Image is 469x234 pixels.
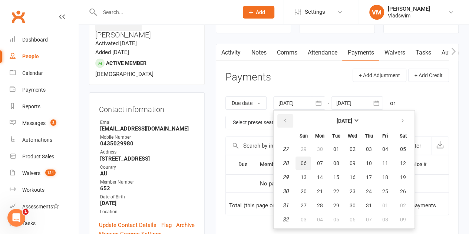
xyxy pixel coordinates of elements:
span: 25 [382,188,388,194]
div: Email [100,119,195,126]
button: 24 [361,185,376,198]
span: 14 [317,174,323,180]
a: Product Sales [10,148,78,165]
button: 14 [312,171,327,184]
span: 28 [317,202,323,208]
button: 13 [295,171,311,184]
span: 16 [349,174,355,180]
a: Notes [246,44,271,61]
button: 09 [393,213,412,226]
iframe: Intercom live chat [7,209,25,227]
strong: [DATE] [100,200,195,207]
h3: Payments [225,72,271,83]
span: 05 [400,146,406,152]
button: 28 [312,199,327,212]
a: Assessments [10,198,78,215]
button: 05 [393,142,412,156]
button: + Add Adjustment [353,69,406,82]
span: 19 [400,174,406,180]
th: Due [235,155,257,174]
button: 03 [295,213,311,226]
div: Automations [22,137,52,143]
a: Workouts [10,182,78,198]
a: Dashboard [10,32,78,48]
div: Mobile Number [100,134,195,141]
span: 13 [300,174,306,180]
span: [DEMOGRAPHIC_DATA] [95,71,153,78]
button: 15 [328,171,344,184]
a: Payments [342,44,379,61]
small: Wednesday [348,133,357,139]
button: 10 [361,156,376,170]
span: 21 [317,188,323,194]
em: 27 [283,146,288,152]
a: Waivers [379,44,410,61]
time: Activated [DATE] [95,40,137,47]
button: + Add Credit [408,69,449,82]
span: 02 [349,146,355,152]
span: 11 [382,160,388,166]
span: 01 [333,146,339,152]
div: Total (this page only): of [229,202,318,209]
span: 31 [366,202,371,208]
button: 17 [361,171,376,184]
span: 02 [400,202,406,208]
span: 03 [300,217,306,223]
strong: 0435029980 [100,140,195,147]
div: Product Sales [22,154,54,159]
div: Dashboard [22,37,48,43]
h3: Contact information [99,102,195,113]
em: 32 [283,216,288,223]
span: 04 [317,217,323,223]
span: 20 [300,188,306,194]
a: Flag [161,221,172,230]
td: No payments found. [257,174,340,193]
a: Activity [216,44,246,61]
span: 17 [366,174,371,180]
input: Search... [98,7,234,17]
button: 06 [344,213,360,226]
div: Address [100,149,195,156]
button: 12 [393,156,412,170]
div: Messages [22,120,46,126]
a: Messages 2 [10,115,78,132]
a: Automations [10,132,78,148]
button: 08 [377,213,393,226]
a: Attendance [302,44,342,61]
strong: 652 [100,185,195,192]
span: Settings [305,4,325,20]
span: 08 [333,160,339,166]
button: 05 [328,213,344,226]
strong: [DATE] [336,118,352,124]
span: 01 [382,202,388,208]
span: 124 [45,169,56,176]
div: Calendar [22,70,43,76]
small: Friday [382,133,388,139]
span: 07 [366,217,371,223]
em: 29 [283,174,288,181]
strong: AU [100,170,195,177]
span: 06 [349,217,355,223]
span: 09 [400,217,406,223]
div: Tasks [22,220,36,226]
button: 03 [361,142,376,156]
small: Monday [315,133,324,139]
span: 09 [349,160,355,166]
a: Tasks [10,215,78,232]
div: Waivers [22,170,40,176]
th: Membership [257,155,306,174]
a: Comms [271,44,302,61]
span: 05 [333,217,339,223]
div: Date of Birth [100,194,195,201]
a: Archive [176,221,195,230]
div: Workouts [22,187,44,193]
button: 29 [295,142,311,156]
div: Country [100,164,195,171]
small: Sunday [299,133,307,139]
time: Added [DATE] [95,49,129,56]
span: 1 [23,209,29,215]
button: 18 [377,171,393,184]
button: 02 [344,142,360,156]
em: 31 [283,202,288,209]
button: 16 [344,171,360,184]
